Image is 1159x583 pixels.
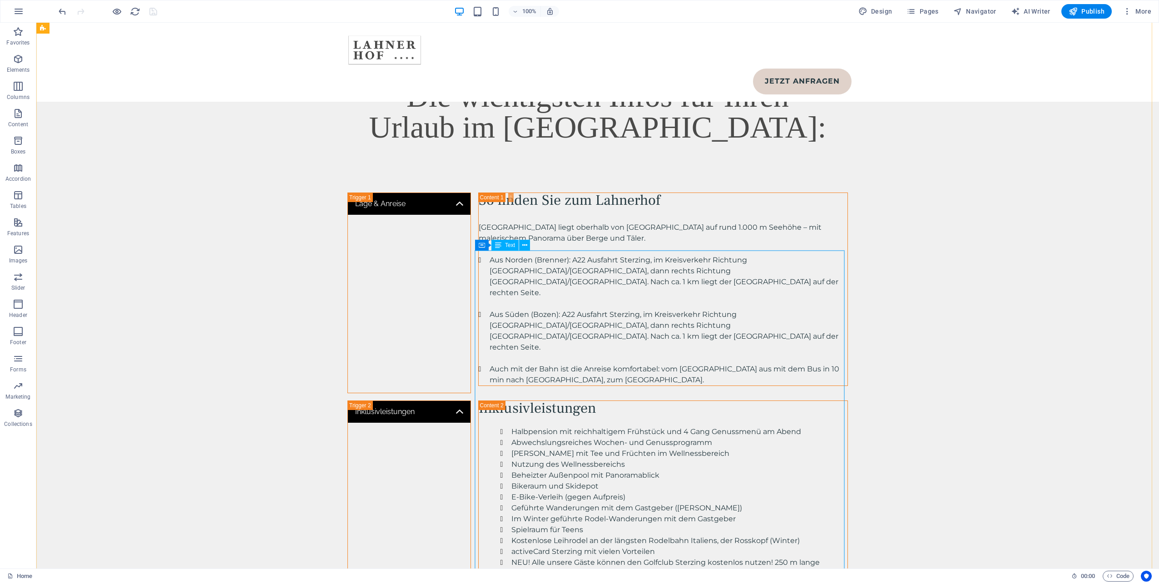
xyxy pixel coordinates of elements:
[4,420,32,428] p: Collections
[5,175,31,183] p: Accordion
[57,6,68,17] i: Undo: Change text (Ctrl+Z)
[1141,571,1152,582] button: Usercentrics
[855,4,896,19] button: Design
[1007,4,1054,19] button: AI Writer
[906,7,938,16] span: Pages
[111,6,122,17] button: Click here to leave preview mode and continue editing
[509,6,541,17] button: 100%
[522,6,537,17] h6: 100%
[1119,4,1155,19] button: More
[57,6,68,17] button: undo
[10,203,26,210] p: Tables
[858,7,892,16] span: Design
[1103,571,1134,582] button: Code
[1071,571,1095,582] h6: Session time
[1061,4,1112,19] button: Publish
[9,311,27,319] p: Header
[11,148,26,155] p: Boxes
[1081,571,1095,582] span: 00 00
[1011,7,1050,16] span: AI Writer
[546,7,554,15] i: On resize automatically adjust zoom level to fit chosen device.
[9,257,28,264] p: Images
[7,94,30,101] p: Columns
[10,366,26,373] p: Forms
[505,242,515,248] span: Text
[7,66,30,74] p: Elements
[1069,7,1105,16] span: Publish
[1087,573,1089,579] span: :
[129,6,140,17] button: reload
[5,393,30,400] p: Marketing
[11,284,25,291] p: Slider
[8,121,28,128] p: Content
[1107,571,1129,582] span: Code
[10,339,26,346] p: Footer
[130,6,140,17] i: Reload page
[1123,7,1151,16] span: More
[7,571,32,582] a: Home
[6,39,30,46] p: Favorites
[950,4,1000,19] button: Navigator
[7,230,29,237] p: Features
[953,7,996,16] span: Navigator
[903,4,942,19] button: Pages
